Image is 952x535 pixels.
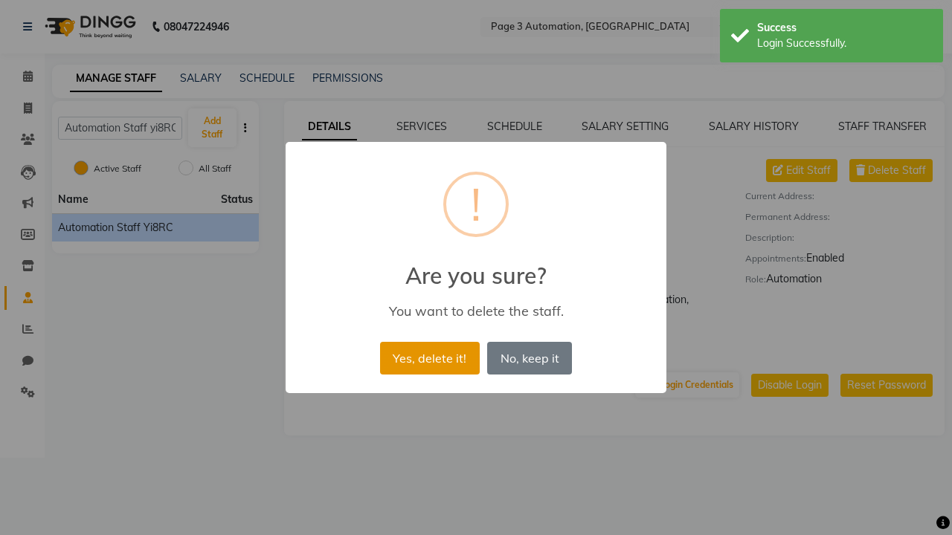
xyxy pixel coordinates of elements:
button: Yes, delete it! [380,342,480,374]
div: ! [471,175,481,234]
div: You want to delete the staff. [307,302,645,320]
h2: Are you sure? [286,244,666,289]
div: Login Successfully. [757,36,932,51]
button: No, keep it [487,342,572,374]
div: Success [757,20,932,36]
